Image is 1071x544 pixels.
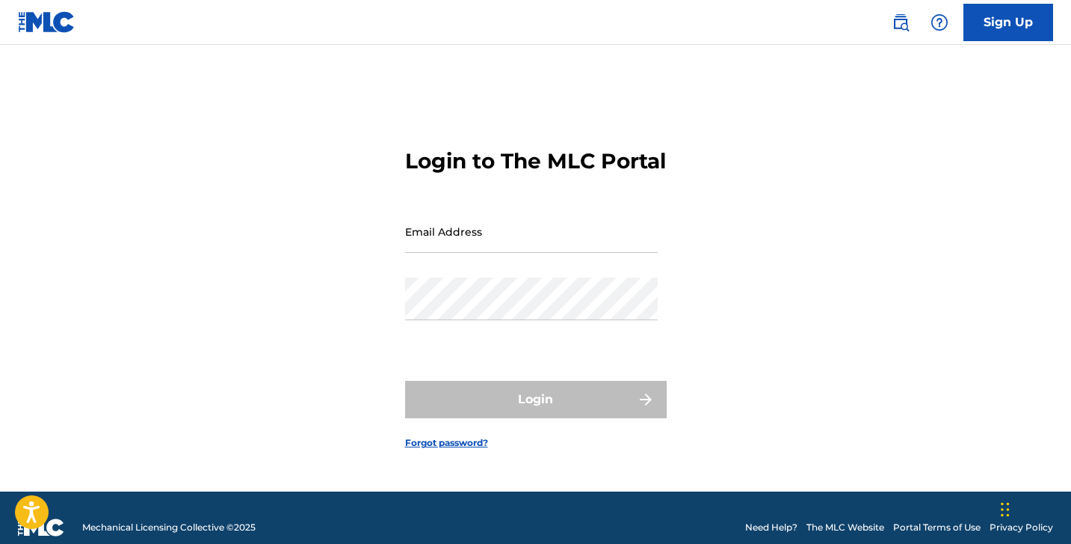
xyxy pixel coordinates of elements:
a: Sign Up [963,4,1053,41]
a: The MLC Website [806,521,884,534]
a: Need Help? [745,521,797,534]
div: Arrastrar [1001,487,1010,532]
div: Help [925,7,954,37]
img: logo [18,519,64,537]
a: Portal Terms of Use [893,521,981,534]
a: Forgot password? [405,436,488,450]
img: help [930,13,948,31]
img: search [892,13,910,31]
div: Widget de chat [996,472,1071,544]
h3: Login to The MLC Portal [405,148,666,174]
iframe: Chat Widget [996,472,1071,544]
a: Privacy Policy [990,521,1053,534]
img: MLC Logo [18,11,75,33]
span: Mechanical Licensing Collective © 2025 [82,521,256,534]
a: Public Search [886,7,916,37]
